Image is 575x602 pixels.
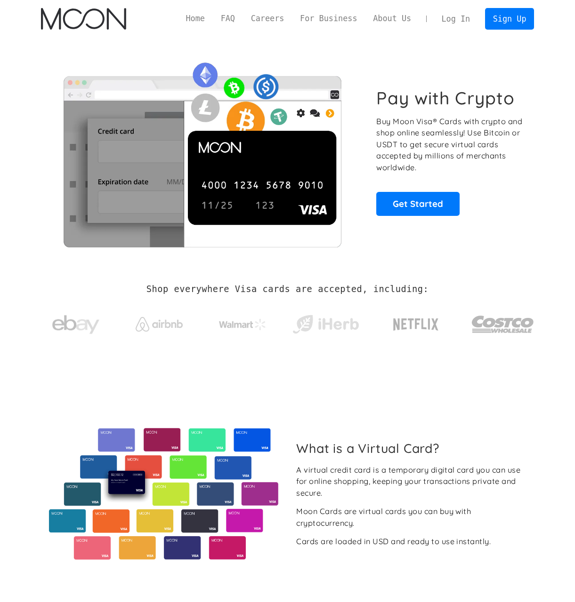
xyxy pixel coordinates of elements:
div: Moon Cards are virtual cards you can buy with cryptocurrency. [296,506,526,529]
img: ebay [52,310,99,340]
a: Get Started [376,192,460,215]
a: ebay [41,301,111,344]
a: About Us [365,13,419,24]
a: Home [178,13,213,24]
a: Walmart [207,309,277,335]
a: iHerb [291,303,361,341]
div: A virtual credit card is a temporary digital card you can use for online shopping, keeping your t... [296,464,526,499]
img: iHerb [291,312,361,337]
p: Buy Moon Visa® Cards with crypto and shop online seamlessly! Use Bitcoin or USDT to get secure vi... [376,116,524,174]
img: Moon Logo [41,8,126,30]
img: Netflix [392,313,439,336]
a: FAQ [213,13,243,24]
a: Costco [471,297,535,347]
a: Airbnb [124,308,194,336]
h1: Pay with Crypto [376,87,515,109]
div: Cards are loaded in USD and ready to use instantly. [296,536,491,547]
h2: What is a Virtual Card? [296,441,526,456]
a: Netflix [374,303,458,341]
img: Costco [471,307,535,342]
a: home [41,8,126,30]
a: Sign Up [485,8,534,29]
img: Walmart [219,319,266,330]
img: Airbnb [136,317,183,332]
a: Careers [243,13,292,24]
a: For Business [292,13,365,24]
img: Moon Cards let you spend your crypto anywhere Visa is accepted. [41,56,364,247]
h2: Shop everywhere Visa cards are accepted, including: [146,284,429,294]
img: Virtual cards from Moon [48,428,280,560]
a: Log In [434,8,478,29]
